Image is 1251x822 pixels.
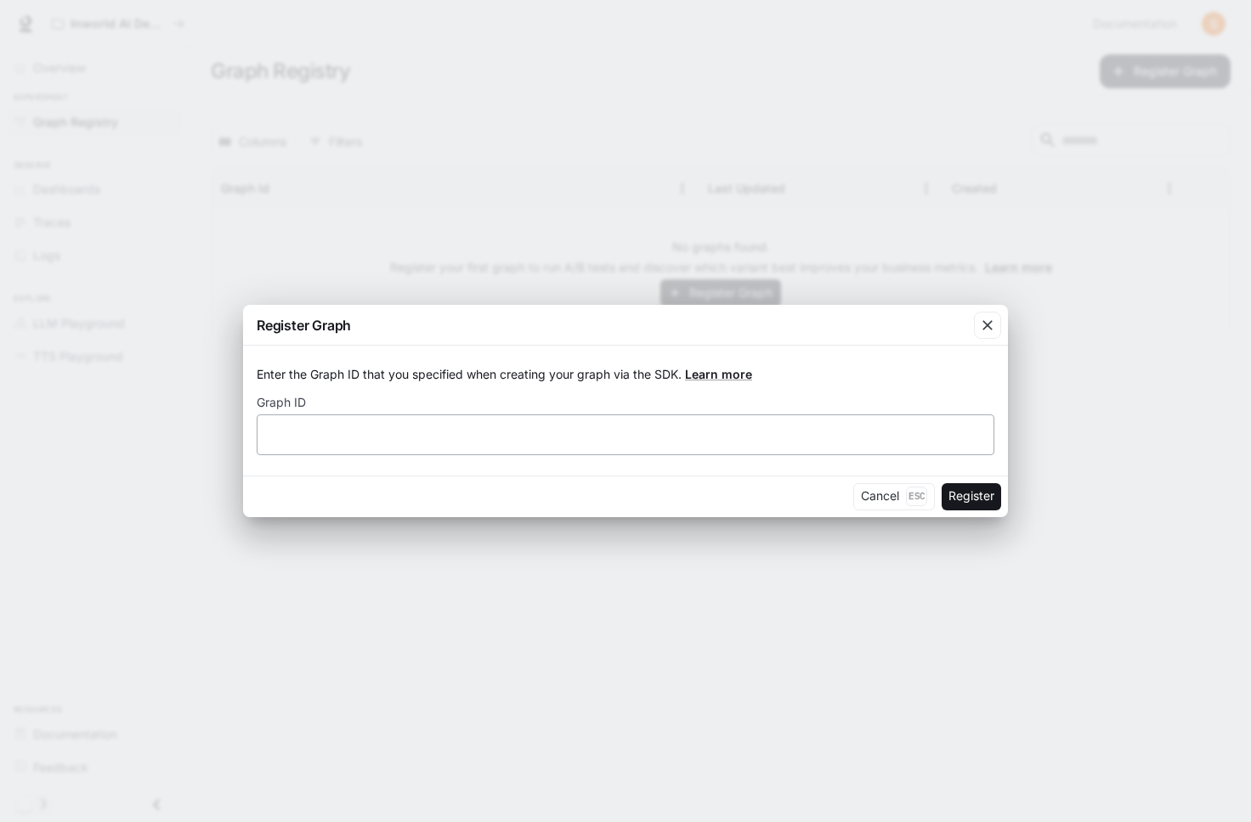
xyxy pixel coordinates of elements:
a: Learn more [685,367,752,381]
button: CancelEsc [853,483,935,510]
button: Register [942,483,1001,510]
p: Graph ID [257,397,306,408]
p: Esc [906,487,927,505]
p: Enter the Graph ID that you specified when creating your graph via the SDK. [257,366,994,383]
p: Register Graph [257,315,351,335]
